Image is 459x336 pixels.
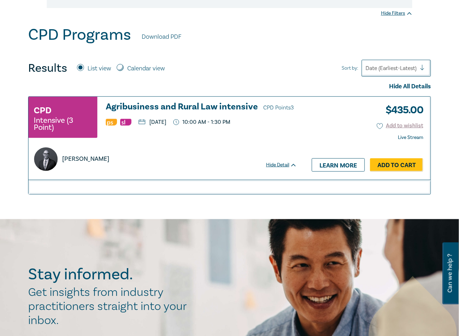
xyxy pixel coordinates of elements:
[34,117,92,131] small: Intensive (3 Point)
[127,64,165,73] label: Calendar view
[312,158,365,172] a: Learn more
[381,10,412,17] div: Hide Filters
[447,247,453,300] span: Can we help ?
[28,61,67,75] h4: Results
[377,122,424,130] button: Add to wishlist
[263,104,294,111] span: CPD Points 3
[106,119,117,126] img: Professional Skills
[120,119,131,126] img: Substantive Law
[28,265,194,284] h2: Stay informed.
[28,26,131,44] h1: CPD Programs
[398,134,423,141] strong: Live Stream
[138,119,166,125] p: [DATE]
[88,64,111,73] label: List view
[173,119,230,126] p: 10:00 AM - 1:30 PM
[342,64,358,72] span: Sort by:
[34,147,58,171] img: https://s3.ap-southeast-2.amazonaws.com/leo-cussen-store-production-content/Contacts/Stefan%20Man...
[380,102,423,118] h3: $ 435.00
[106,102,297,113] a: Agribusiness and Rural Law intensive CPD Points3
[62,154,109,164] p: [PERSON_NAME]
[370,158,423,172] a: Add to Cart
[106,102,297,113] h3: Agribusiness and Rural Law intensive
[34,104,51,117] h3: CPD
[142,32,181,42] a: Download PDF
[28,285,194,328] h2: Get insights from industry practitioners straight into your inbox.
[266,161,305,169] div: Hide Detail
[366,64,367,72] input: Sort by
[28,82,431,91] div: Hide All Details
